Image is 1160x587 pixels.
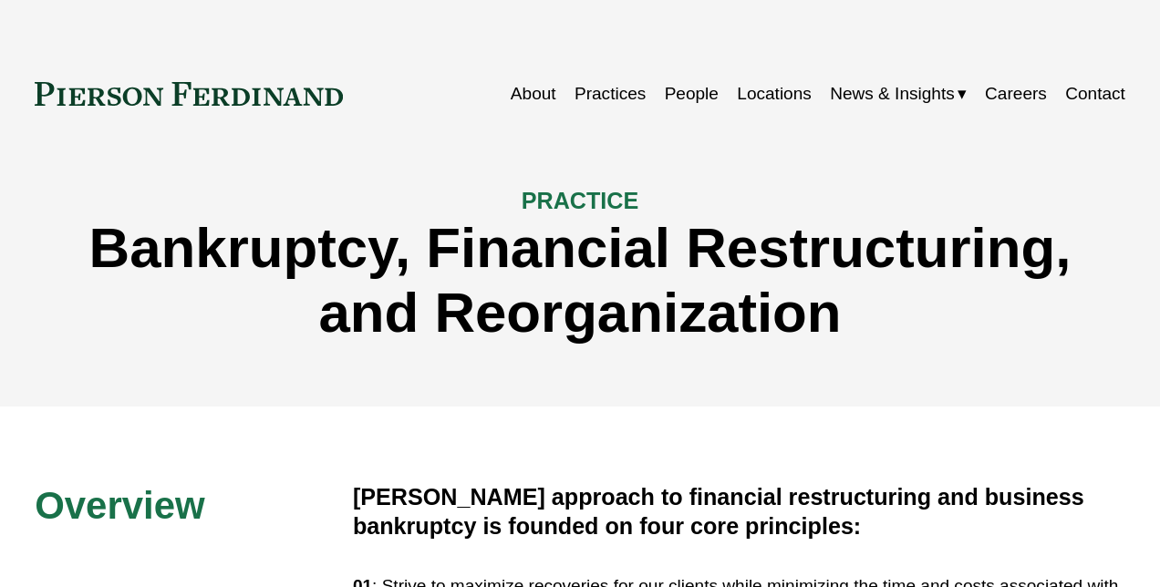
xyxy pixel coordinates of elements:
[511,77,556,111] a: About
[1065,77,1125,111] a: Contact
[353,483,1125,541] h4: [PERSON_NAME] approach to financial restructuring and business bankruptcy is founded on four core...
[35,216,1125,345] h1: Bankruptcy, Financial Restructuring, and Reorganization
[575,77,646,111] a: Practices
[737,77,812,111] a: Locations
[985,77,1047,111] a: Careers
[35,484,205,527] span: Overview
[522,188,639,213] span: PRACTICE
[665,77,719,111] a: People
[830,78,955,109] span: News & Insights
[830,77,967,111] a: folder dropdown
